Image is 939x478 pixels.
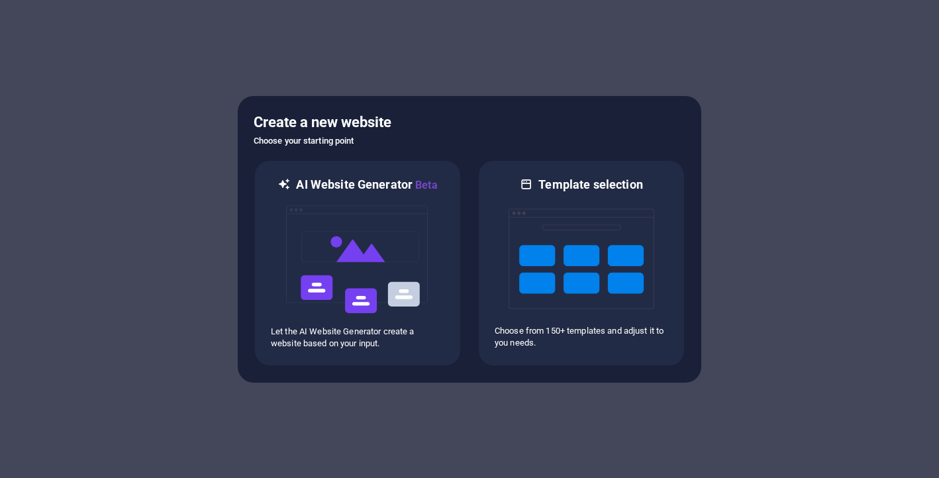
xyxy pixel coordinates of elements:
p: Let the AI Website Generator create a website based on your input. [271,326,444,350]
h5: Create a new website [254,112,685,133]
h6: Template selection [538,177,642,193]
p: Choose from 150+ templates and adjust it to you needs. [495,325,668,349]
div: AI Website GeneratorBetaaiLet the AI Website Generator create a website based on your input. [254,160,462,367]
h6: Choose your starting point [254,133,685,149]
span: Beta [413,179,438,191]
img: ai [285,193,430,326]
div: Template selectionChoose from 150+ templates and adjust it to you needs. [477,160,685,367]
h6: AI Website Generator [296,177,437,193]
